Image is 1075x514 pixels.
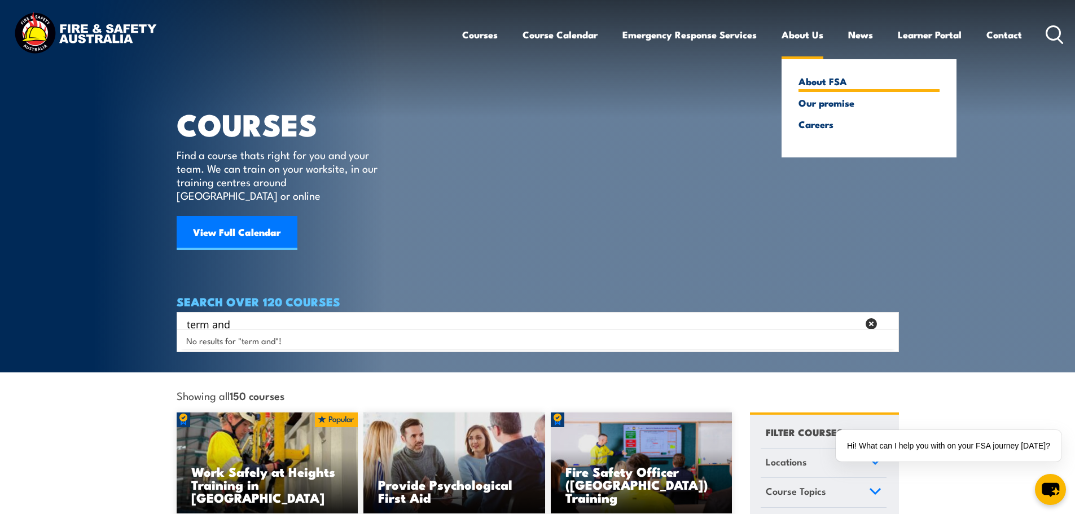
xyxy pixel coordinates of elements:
[761,449,887,478] a: Locations
[177,295,899,307] h4: SEARCH OVER 120 COURSES
[766,424,843,440] h4: FILTER COURSES
[1035,474,1066,505] button: chat-button
[766,484,826,499] span: Course Topics
[191,465,344,504] h3: Work Safely at Heights Training in [GEOGRAPHIC_DATA]
[836,430,1061,462] div: Hi! What can I help you with on your FSA journey [DATE]?
[798,76,940,86] a: About FSA
[798,98,940,108] a: Our promise
[898,20,962,50] a: Learner Portal
[177,148,383,202] p: Find a course thats right for you and your team. We can train on your worksite, in our training c...
[761,478,887,507] a: Course Topics
[363,412,545,514] a: Provide Psychological First Aid
[189,316,861,332] form: Search form
[766,454,807,469] span: Locations
[462,20,498,50] a: Courses
[177,216,297,250] a: View Full Calendar
[177,412,358,514] img: Work Safely at Heights Training (1)
[378,478,530,504] h3: Provide Psychological First Aid
[622,20,757,50] a: Emergency Response Services
[523,20,598,50] a: Course Calendar
[565,465,718,504] h3: Fire Safety Officer ([GEOGRAPHIC_DATA]) Training
[986,20,1022,50] a: Contact
[177,389,284,401] span: Showing all
[363,412,545,514] img: Mental Health First Aid Training Course from Fire & Safety Australia
[177,412,358,514] a: Work Safely at Heights Training in [GEOGRAPHIC_DATA]
[230,388,284,403] strong: 150 courses
[798,119,940,129] a: Careers
[187,315,858,332] input: Search input
[186,335,282,346] span: No results for "term and"!
[551,412,732,514] a: Fire Safety Officer ([GEOGRAPHIC_DATA]) Training
[879,316,895,332] button: Search magnifier button
[177,111,394,137] h1: COURSES
[848,20,873,50] a: News
[782,20,823,50] a: About Us
[551,412,732,514] img: Fire Safety Advisor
